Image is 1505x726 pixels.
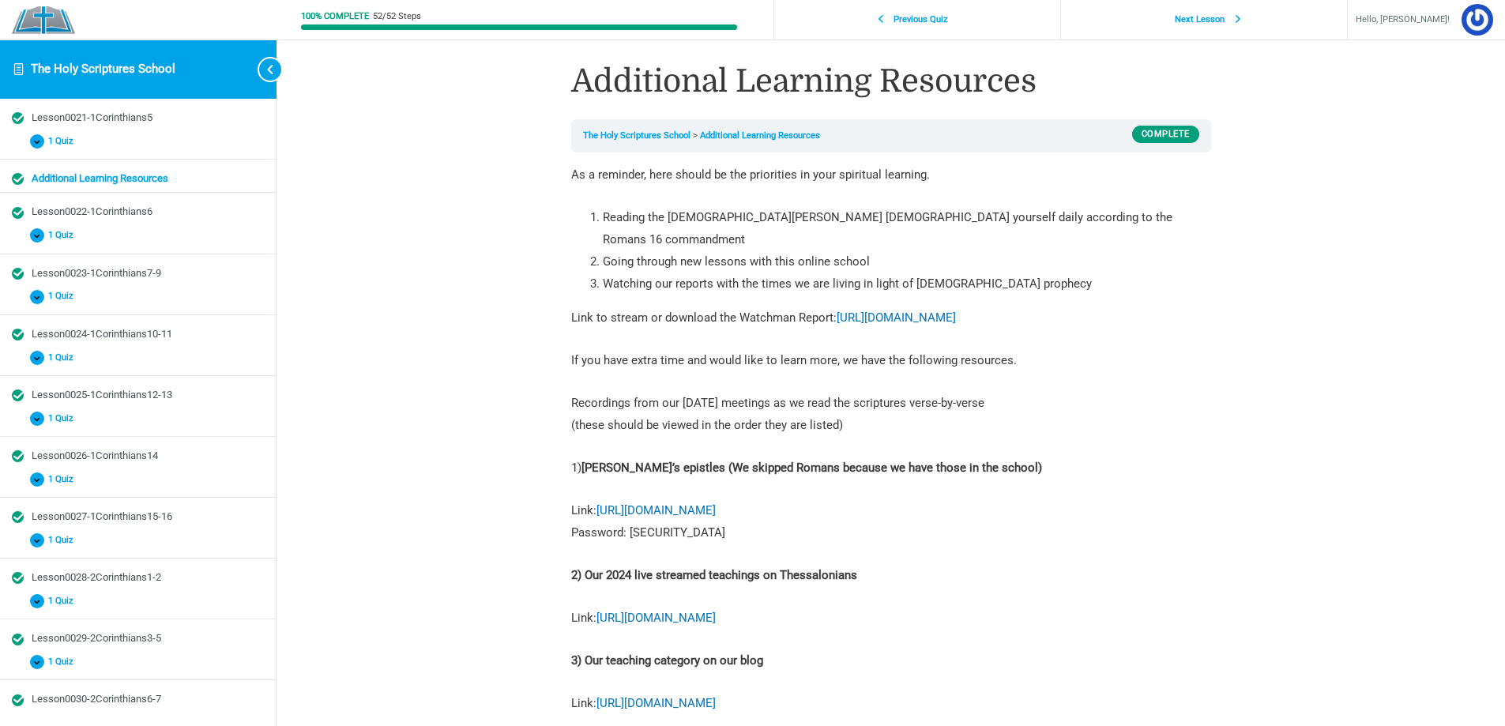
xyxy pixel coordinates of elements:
div: Additional Learning Resources [32,171,264,186]
div: Completed [12,173,24,185]
a: Additional Learning Resources [700,130,820,141]
button: 1 Quiz [12,590,264,613]
a: [URL][DOMAIN_NAME] [596,611,716,625]
span: 1 Quiz [44,656,83,668]
a: Completed Lesson0026-1Corinthians14 [12,449,264,464]
p: Recordings from our [DATE] meetings as we read the scriptures verse-by-verse (these should be vie... [571,393,1211,437]
nav: Breadcrumbs [571,119,1211,152]
p: Link: Password: [SECURITY_DATA] [571,500,1211,544]
a: Completed Lesson0028-2Corinthians1-2 [12,570,264,585]
li: Watching our reports with the times we are living in light of [DEMOGRAPHIC_DATA] prophecy [603,273,1211,295]
li: Reading the [DEMOGRAPHIC_DATA][PERSON_NAME] [DEMOGRAPHIC_DATA] yourself daily according to the Ro... [603,207,1211,251]
span: 1 Quiz [44,413,83,424]
div: Completed [12,329,24,340]
a: Next Lesson [1065,6,1344,35]
span: 1 Quiz [44,535,83,546]
div: Complete [1132,126,1199,143]
div: 52/52 Steps [373,12,421,21]
div: Completed [12,572,24,584]
div: Completed [12,389,24,401]
p: If you have extra time and would like to learn more, we have the following resources. [571,350,1211,372]
div: Lesson0029-2Corinthians3-5 [32,631,264,646]
div: Lesson0028-2Corinthians1-2 [32,570,264,585]
a: The Holy Scriptures School [583,130,690,141]
div: Lesson0027-1Corinthians15-16 [32,510,264,525]
button: 1 Quiz [12,130,264,152]
button: 1 Quiz [12,346,264,369]
div: Completed [12,207,24,219]
p: As a reminder, here should be the priorities in your spiritual learning. [571,164,1211,186]
div: Completed [12,634,24,645]
a: [URL][DOMAIN_NAME] [596,503,716,517]
span: 1 Quiz [44,291,83,302]
p: Link: [571,693,1211,715]
a: Completed Lesson0027-1Corinthians15-16 [12,510,264,525]
div: Completed [12,112,24,124]
p: 1) [571,457,1211,480]
button: 1 Quiz [12,468,264,491]
strong: [PERSON_NAME]’s epistles (We skipped Romans because we have those in the school) [581,461,1042,475]
button: 1 Quiz [12,285,264,308]
button: 1 Quiz [12,224,264,247]
span: Next Lesson [1166,14,1234,25]
strong: 2) Our 2024 live streamed teachings on Thessalonians [571,568,857,582]
div: Completed [12,268,24,280]
div: Lesson0023-1Corinthians7-9 [32,266,264,281]
a: Completed Lesson0030-2Corinthians6-7 [12,692,264,707]
a: Completed Lesson0021-1Corinthians5 [12,111,264,126]
span: Hello, [PERSON_NAME]! [1356,12,1450,28]
p: Link: [571,608,1211,630]
span: Previous Quiz [885,14,958,25]
span: 1 Quiz [44,474,83,485]
div: Lesson0021-1Corinthians5 [32,111,264,126]
div: Lesson0026-1Corinthians14 [32,449,264,464]
p: Link to stream or download the Watchman Report: [571,307,1211,329]
div: Lesson0024-1Corinthians10-11 [32,327,264,342]
a: [URL][DOMAIN_NAME] [837,310,956,325]
div: Lesson0030-2Corinthians6-7 [32,692,264,707]
a: Completed Lesson0029-2Corinthians3-5 [12,631,264,646]
a: [URL][DOMAIN_NAME] [596,696,716,710]
span: 1 Quiz [44,596,83,607]
div: Completed [12,694,24,706]
a: Completed Lesson0022-1Corinthians6 [12,205,264,220]
a: Completed Lesson0025-1Corinthians12-13 [12,388,264,403]
span: 1 Quiz [44,230,83,241]
a: Completed Lesson0024-1Corinthians10-11 [12,327,264,342]
li: Going through new lessons with this online school [603,251,1211,273]
span: 1 Quiz [44,136,83,147]
strong: 3) Our teaching category on our blog [571,653,763,668]
a: Completed Additional Learning Resources [12,171,264,186]
div: Lesson0025-1Corinthians12-13 [32,388,264,403]
h1: Additional Learning Resources [571,59,1211,103]
div: Completed [12,450,24,462]
a: Completed Lesson0023-1Corinthians7-9 [12,266,264,281]
button: Toggle sidebar navigation [245,39,277,99]
span: 1 Quiz [44,352,83,363]
a: Previous Quiz [778,6,1056,35]
button: 1 Quiz [12,529,264,551]
div: 100% Complete [301,12,369,21]
button: 1 Quiz [12,407,264,430]
button: 1 Quiz [12,651,264,674]
a: The Holy Scriptures School [31,62,175,76]
div: Lesson0022-1Corinthians6 [32,205,264,220]
div: Completed [12,511,24,523]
